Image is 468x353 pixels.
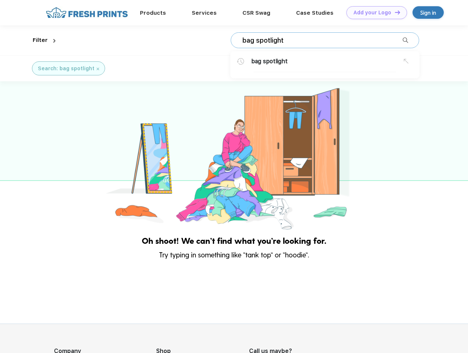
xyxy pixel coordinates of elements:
img: desktop_search_2.svg [403,38,408,43]
img: DT [395,10,400,14]
div: Filter [33,36,48,44]
div: Sign in [420,8,436,17]
a: Products [140,10,166,16]
a: Sign in [413,6,444,19]
span: spotlight [263,58,288,65]
img: filter_cancel.svg [97,68,99,70]
div: Search: bag spotlight [38,65,94,72]
span: bag [251,58,261,65]
img: dropdown.png [53,39,55,43]
input: Search products for brands, styles, seasons etc... [242,36,403,44]
img: copy_suggestion.svg [404,59,408,64]
img: search_history.svg [237,58,244,65]
div: Add your Logo [353,10,391,16]
img: fo%20logo%202.webp [44,6,130,19]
